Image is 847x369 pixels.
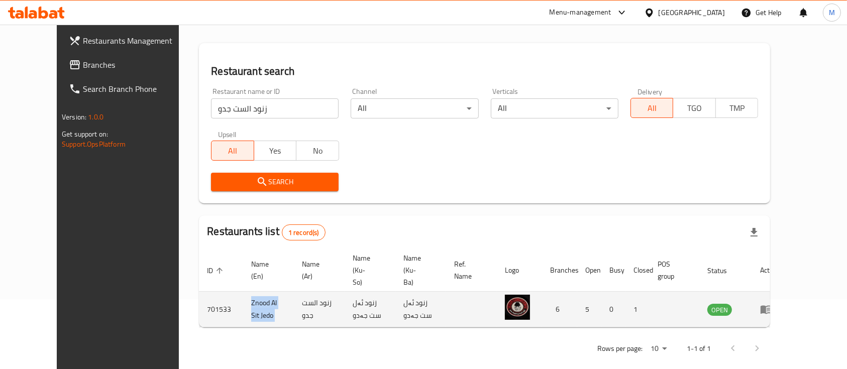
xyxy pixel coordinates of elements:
[505,295,530,320] img: Znood Al Sit Jedo
[630,98,673,118] button: All
[296,141,339,161] button: No
[219,176,331,188] span: Search
[829,7,835,18] span: M
[353,252,383,288] span: Name (Ku-So)
[300,144,335,158] span: No
[62,128,108,141] span: Get support on:
[258,144,292,158] span: Yes
[61,77,198,101] a: Search Branch Phone
[550,7,611,19] div: Menu-management
[351,98,478,118] div: All
[577,292,601,327] td: 5
[83,83,190,95] span: Search Branch Phone
[635,101,669,115] span: All
[760,303,779,315] div: Menu
[687,342,711,355] p: 1-1 of 1
[403,252,434,288] span: Name (Ku-Ba)
[720,101,754,115] span: TMP
[282,224,326,240] div: Total records count
[542,249,577,292] th: Branches
[83,59,190,71] span: Branches
[395,292,446,327] td: زنود ئەل ست جەدو
[211,98,339,118] input: Search for restaurant name or ID..
[542,292,577,327] td: 6
[62,110,86,124] span: Version:
[61,29,198,53] a: Restaurants Management
[601,292,625,327] td: 0
[673,98,715,118] button: TGO
[658,258,687,282] span: POS group
[61,53,198,77] a: Branches
[211,64,758,79] h2: Restaurant search
[62,138,126,151] a: Support.OpsPlatform
[211,173,339,191] button: Search
[218,131,237,138] label: Upsell
[577,249,601,292] th: Open
[282,228,325,237] span: 1 record(s)
[243,292,294,327] td: Znood Al Sit Jedo
[302,258,333,282] span: Name (Ar)
[207,265,226,277] span: ID
[647,341,671,356] div: Rows per page:
[597,342,643,355] p: Rows per page:
[199,292,243,327] td: 701533
[199,249,787,327] table: enhanced table
[625,249,650,292] th: Closed
[491,98,618,118] div: All
[497,249,542,292] th: Logo
[752,249,787,292] th: Action
[638,88,663,95] label: Delivery
[88,110,103,124] span: 1.0.0
[251,258,282,282] span: Name (En)
[211,141,254,161] button: All
[454,258,485,282] span: Ref. Name
[715,98,758,118] button: TMP
[345,292,395,327] td: زنود ئەل ست جەدو
[742,220,766,244] div: Export file
[601,249,625,292] th: Busy
[83,35,190,47] span: Restaurants Management
[707,265,740,277] span: Status
[707,304,732,316] span: OPEN
[207,224,325,240] h2: Restaurants list
[294,292,345,327] td: زنود الست جدو
[254,141,296,161] button: Yes
[625,292,650,327] td: 1
[216,144,250,158] span: All
[659,7,725,18] div: [GEOGRAPHIC_DATA]
[677,101,711,115] span: TGO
